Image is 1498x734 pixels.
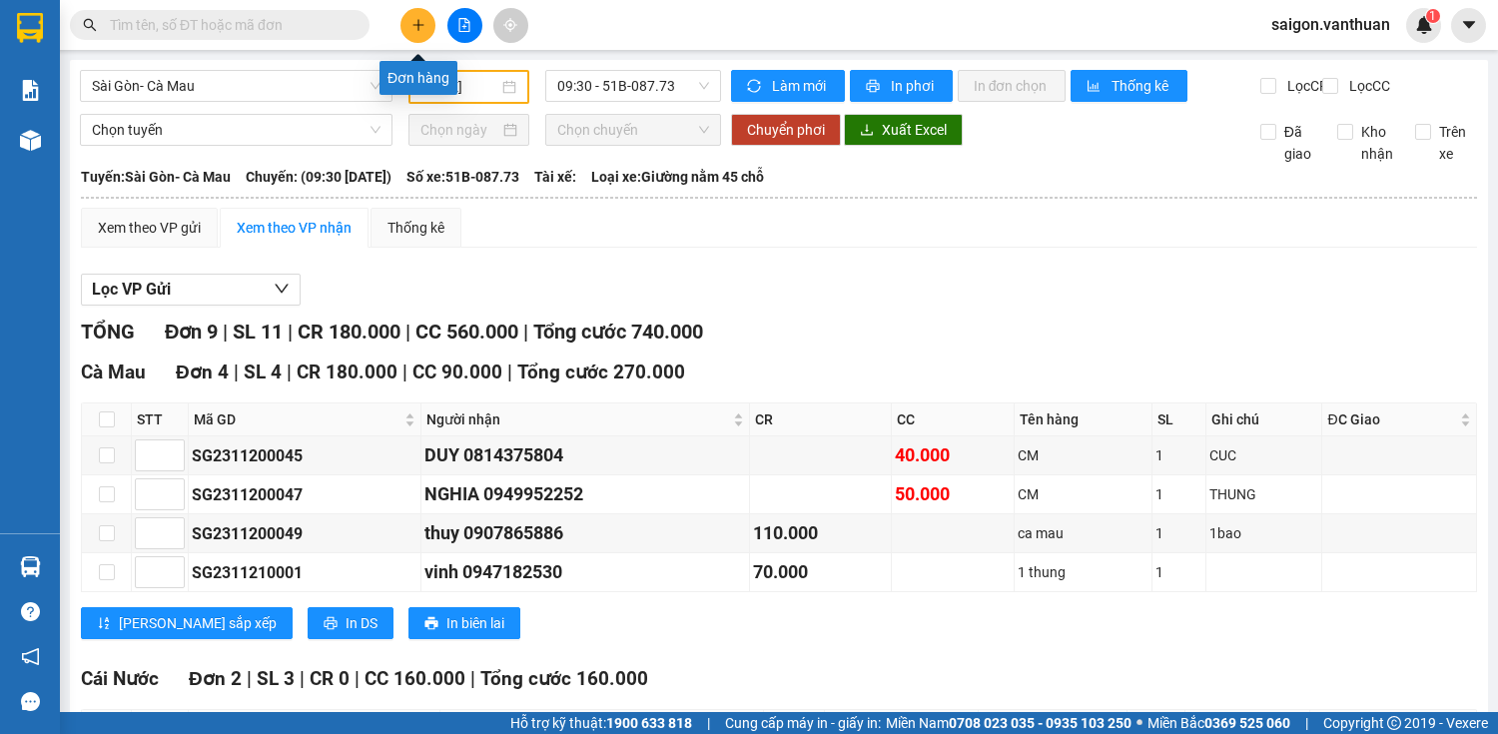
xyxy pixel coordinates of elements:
button: printerIn phơi [850,70,953,102]
span: Tổng cước 740.000 [533,320,703,344]
div: CM [1018,483,1148,505]
span: down [274,281,290,297]
div: SG2311210001 [192,560,417,585]
span: printer [866,79,883,95]
th: CR [750,403,892,436]
span: TỔNG [81,320,135,344]
td: SG2311210001 [189,553,421,592]
div: Xem theo VP nhận [237,217,352,239]
span: | [287,361,292,383]
span: SL 3 [257,667,295,690]
div: vinh 0947182530 [424,558,745,586]
button: caret-down [1451,8,1486,43]
div: 70.000 [753,558,888,586]
span: plus [411,18,425,32]
td: SG2311200047 [189,475,421,514]
span: 09:30 - 51B-087.73 [557,71,709,101]
span: | [355,667,360,690]
span: aim [503,18,517,32]
button: printerIn biên lai [408,607,520,639]
span: file-add [457,18,471,32]
span: Lọc VP Gửi [92,277,171,302]
button: aim [493,8,528,43]
div: SG2311200049 [192,521,417,546]
div: 40.000 [895,441,1011,469]
span: printer [324,616,338,632]
span: CR 180.000 [297,361,397,383]
span: Mã GD [194,408,400,430]
th: SL [1152,403,1205,436]
button: syncLàm mới [731,70,845,102]
span: download [860,123,874,139]
div: 110.000 [753,519,888,547]
span: Xuất Excel [882,119,947,141]
input: Chọn ngày [420,119,499,141]
img: logo-vxr [17,13,43,43]
span: Kho nhận [1353,121,1401,165]
span: Cà Mau [81,361,146,383]
span: notification [21,647,40,666]
img: warehouse-icon [20,556,41,577]
span: Loại xe: Giường nằm 45 chỗ [591,166,764,188]
span: question-circle [21,602,40,621]
img: warehouse-icon [20,130,41,151]
span: Đơn 4 [176,361,229,383]
div: DUY 0814375804 [424,441,745,469]
span: Thống kê [1112,75,1171,97]
div: thuy 0907865886 [424,519,745,547]
button: Chuyển phơi [731,114,841,146]
span: | [234,361,239,383]
span: Đơn 9 [165,320,218,344]
div: THUNG [1209,483,1319,505]
span: Số xe: 51B-087.73 [406,166,519,188]
button: downloadXuất Excel [844,114,963,146]
span: caret-down [1460,16,1478,34]
span: message [21,692,40,711]
span: CC 160.000 [365,667,465,690]
span: printer [424,616,438,632]
span: | [288,320,293,344]
span: search [83,18,97,32]
span: | [247,667,252,690]
span: ⚪️ [1136,719,1142,727]
div: CUC [1209,444,1319,466]
div: Thống kê [387,217,444,239]
span: In DS [346,612,377,634]
sup: 1 [1426,9,1440,23]
td: SG2311200049 [189,514,421,553]
span: | [223,320,228,344]
span: [PERSON_NAME] sắp xếp [119,612,277,634]
span: Lọc CR [1279,75,1331,97]
div: NGHIA 0949952252 [424,480,745,508]
div: 1 [1155,522,1201,544]
div: Xem theo VP gửi [98,217,201,239]
th: CC [892,403,1015,436]
span: | [402,361,407,383]
span: | [707,712,710,734]
span: Trên xe [1431,121,1478,165]
strong: 0708 023 035 - 0935 103 250 [949,715,1131,731]
span: CC 560.000 [415,320,518,344]
span: | [405,320,410,344]
span: CC 90.000 [412,361,502,383]
div: 50.000 [895,480,1011,508]
span: sync [747,79,764,95]
button: plus [400,8,435,43]
span: saigon.vanthuan [1255,12,1406,37]
input: 21/11/2023 [421,76,498,98]
th: Ghi chú [1206,403,1323,436]
span: Tổng cước 270.000 [517,361,685,383]
span: Miền Bắc [1147,712,1290,734]
span: SL 4 [244,361,282,383]
span: Sài Gòn- Cà Mau [92,71,380,101]
span: | [470,667,475,690]
span: | [507,361,512,383]
span: CR 180.000 [298,320,400,344]
span: Đơn 2 [189,667,242,690]
button: printerIn DS [308,607,393,639]
span: Đã giao [1276,121,1323,165]
button: sort-ascending[PERSON_NAME] sắp xếp [81,607,293,639]
span: ĐC Giao [1327,408,1456,430]
span: Làm mới [772,75,829,97]
span: | [523,320,528,344]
